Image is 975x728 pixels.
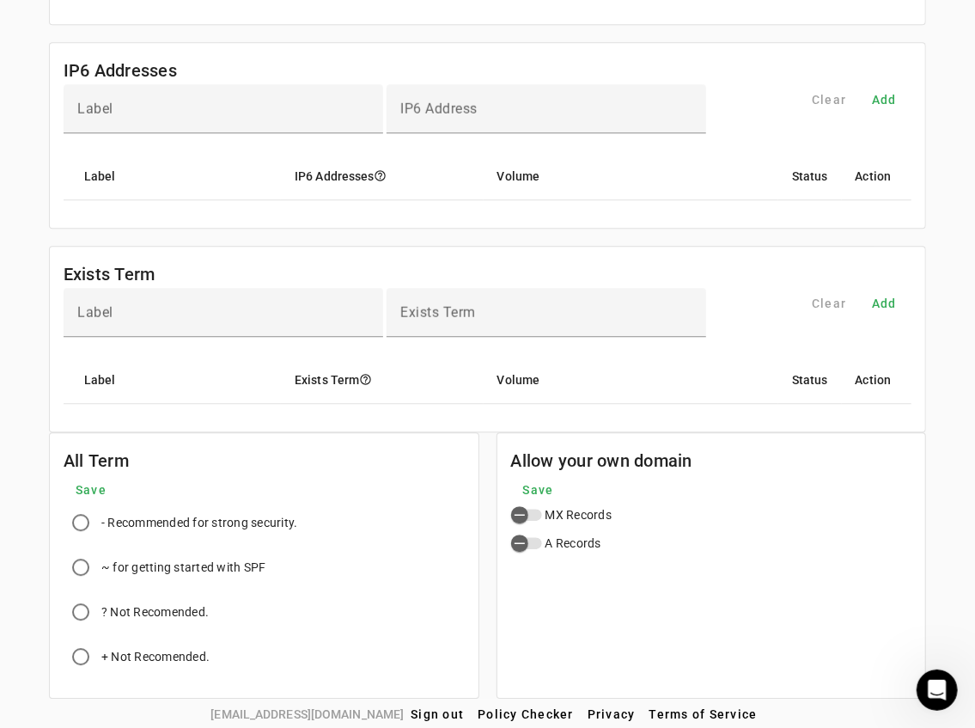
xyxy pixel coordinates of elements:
span: Home [68,579,103,591]
span: Messages from the team will be shown here [40,323,305,340]
mat-label: Exists Term [400,304,476,321]
span: Policy Checker [478,707,574,721]
button: Send us a message [79,484,265,518]
mat-header-cell: Status [778,152,842,200]
button: Add [856,288,911,319]
label: - Recommended for strong security. [98,514,298,531]
button: Messages [172,536,344,605]
mat-card-title: Allow your own domain [511,447,692,474]
label: A Records [542,535,601,552]
mat-card-title: IP6 Addresses [64,57,177,84]
iframe: Intercom live chat [917,670,958,711]
h1: Messages [127,8,220,37]
mat-label: Label [77,101,113,117]
i: help_outline [374,169,387,182]
mat-card-title: Exists Term [64,260,155,288]
mat-header-cell: Label [64,152,281,200]
mat-header-cell: Volume [484,152,778,200]
mat-label: Label [77,304,113,321]
h2: No messages [114,285,229,306]
label: + Not Recomended. [98,648,210,665]
div: Close [302,7,332,38]
span: Add [872,295,897,312]
fm-list-table: IP6 Addresses [49,42,927,229]
mat-label: IP6 Address [400,101,478,117]
button: Add [856,84,911,115]
label: MX Records [542,506,612,523]
mat-header-cell: IP6 Addresses [281,152,483,200]
button: Include A record [511,537,542,549]
span: Privacy [588,707,636,721]
span: Add [872,91,897,108]
mat-header-cell: Volume [484,356,778,404]
mat-header-cell: Exists Term [281,356,483,404]
mat-header-cell: Action [842,152,912,200]
span: Messages [224,579,290,591]
span: [EMAIL_ADDRESS][DOMAIN_NAME] [210,705,404,724]
fm-list-table: Exists Term [49,246,927,432]
mat-header-cell: Status [778,356,842,404]
label: ? Not Recomended. [98,603,209,621]
button: Save [511,474,566,505]
span: Save [523,481,554,499]
span: Save [76,481,107,499]
i: help_outline [359,373,372,386]
button: Save [64,474,119,505]
mat-header-cell: Label [64,356,281,404]
button: Include MX records [511,509,542,521]
label: ~ for getting started with SPF [98,559,266,576]
mat-header-cell: Action [842,356,912,404]
mat-card-title: All Term [64,447,129,474]
span: Terms of Service [649,707,758,721]
span: Sign out [411,707,464,721]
